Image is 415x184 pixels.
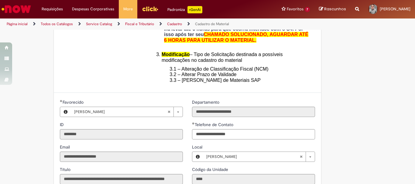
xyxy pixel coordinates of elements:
[142,4,158,13] img: click_logo_yellow_360x200.png
[74,107,167,117] span: [PERSON_NAME]
[170,66,268,83] span: 3.1 – Alteração de Classificação Fiscal (NCM) 3.2 – Alterar Prazo de Validade 3.3 – [PERSON_NAME]...
[164,107,173,117] abbr: Limpar campo Favorecido
[60,107,71,117] button: Favorecido, Visualizar este registro Eduardo Luiz de Souza Negreiros
[162,52,310,63] li: – Tipo de Solicitação destinada a possíveis modificações no cadastro do material
[42,6,63,12] span: Requisições
[192,152,203,162] button: Local, Visualizar este registro Arosuco Aromas
[41,22,73,26] a: Todos os Catálogos
[60,129,183,139] input: ID
[60,100,63,102] span: Obrigatório Preenchido
[305,7,310,12] span: 7
[86,22,112,26] a: Service Catalog
[203,152,315,162] a: [PERSON_NAME]Limpar campo Local
[192,99,221,105] span: Somente leitura - Departamento
[192,99,221,105] label: Somente leitura - Departamento
[60,166,72,172] label: Somente leitura - Título
[167,22,182,26] a: Cadastro
[164,32,308,42] span: CHAMADO SOLUCIONADO, AGUARDAR ATÉ 6 HORAS PARA UTILIZAR O MATERIAL.
[192,107,315,117] input: Departamento
[195,122,235,127] span: Telefone de Contato
[324,6,346,12] span: Rascunhos
[195,22,229,26] a: Cadastro de Material
[71,107,183,117] a: [PERSON_NAME]Limpar campo Favorecido
[192,144,204,150] span: Local
[60,152,183,162] input: Email
[167,6,202,13] div: Padroniza
[297,152,306,162] abbr: Limpar campo Local
[187,6,202,13] p: +GenAi
[60,122,65,128] label: Somente leitura - ID
[192,129,315,139] input: Telefone de Contato
[287,6,304,12] span: Favoritos
[380,6,410,12] span: [PERSON_NAME]
[72,6,114,12] span: Despesas Corporativas
[60,144,71,150] span: Somente leitura - Email
[5,18,272,30] ul: Trilhas de página
[7,22,28,26] a: Página inicial
[164,21,308,43] strong: Após o código ser cadastrado no ECC irá levar até 6 horas para que ocorra interface com o S4. Por...
[319,6,346,12] a: Rascunhos
[192,122,195,125] span: Obrigatório Preenchido
[63,99,85,105] span: Necessários - Favorecido
[123,6,133,12] span: More
[162,52,190,57] span: Modificação
[206,152,300,162] span: [PERSON_NAME]
[125,22,154,26] a: Fiscal e Tributário
[60,144,71,150] label: Somente leitura - Email
[192,166,229,172] label: Somente leitura - Código da Unidade
[1,3,32,15] img: ServiceNow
